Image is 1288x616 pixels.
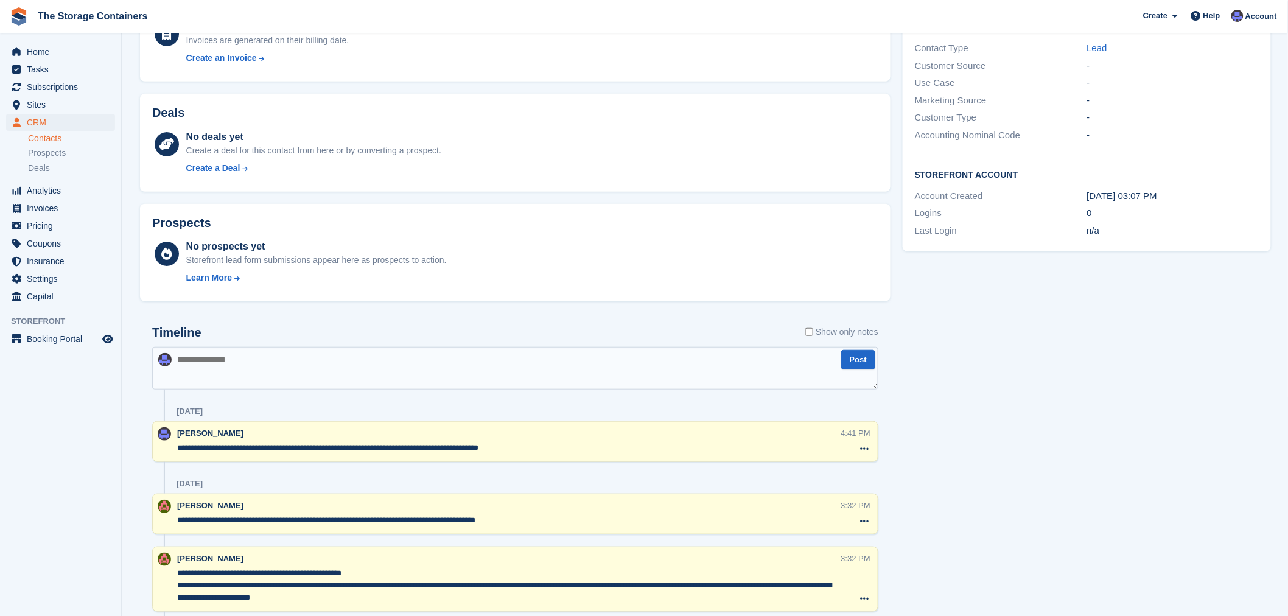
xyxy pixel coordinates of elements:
div: 0 [1087,206,1259,220]
h2: Storefront Account [915,168,1259,180]
img: stora-icon-8386f47178a22dfd0bd8f6a31ec36ba5ce8667c1dd55bd0f319d3a0aa187defe.svg [10,7,28,26]
div: [DATE] 03:07 PM [1087,189,1259,203]
a: Contacts [28,133,115,144]
span: CRM [27,114,100,131]
a: menu [6,114,115,131]
div: Storefront lead form submissions appear here as prospects to action. [186,254,447,267]
img: Dan Excell [158,427,171,441]
div: Create an Invoice [186,52,257,65]
div: - [1087,128,1259,142]
div: 4:41 PM [841,427,870,439]
img: Kirsty Simpson [158,500,171,513]
span: [PERSON_NAME] [177,554,243,563]
a: menu [6,253,115,270]
div: Invoices are generated on their billing date. [186,34,349,47]
h2: Timeline [152,326,201,340]
a: Preview store [100,332,115,346]
div: Marketing Source [915,94,1087,108]
span: Insurance [27,253,100,270]
span: Prospects [28,147,66,159]
a: Learn More [186,271,447,284]
div: 3:32 PM [841,553,870,564]
div: Customer Source [915,59,1087,73]
a: menu [6,270,115,287]
div: Last Login [915,224,1087,238]
span: Capital [27,288,100,305]
a: menu [6,217,115,234]
div: - [1087,94,1259,108]
span: Deals [28,163,50,174]
img: Kirsty Simpson [158,553,171,566]
h2: Prospects [152,216,211,230]
span: Analytics [27,182,100,199]
div: No deals yet [186,130,441,144]
a: Create an Invoice [186,52,349,65]
a: menu [6,235,115,252]
div: - [1087,76,1259,90]
span: [PERSON_NAME] [177,429,243,438]
span: Home [27,43,100,60]
img: Dan Excell [1231,10,1244,22]
input: Show only notes [805,326,813,338]
img: Dan Excell [158,353,172,366]
div: [DATE] [177,479,203,489]
div: No prospects yet [186,239,447,254]
div: - [1087,59,1259,73]
div: Contact Type [915,41,1087,55]
span: [PERSON_NAME] [177,501,243,510]
div: n/a [1087,224,1259,238]
div: Customer Type [915,111,1087,125]
span: Tasks [27,61,100,78]
a: menu [6,288,115,305]
div: Accounting Nominal Code [915,128,1087,142]
a: menu [6,43,115,60]
a: menu [6,331,115,348]
span: Pricing [27,217,100,234]
span: Coupons [27,235,100,252]
label: Show only notes [805,326,878,338]
div: Account Created [915,189,1087,203]
a: Prospects [28,147,115,159]
span: Help [1203,10,1220,22]
span: Subscriptions [27,79,100,96]
div: Learn More [186,271,232,284]
a: menu [6,79,115,96]
div: Create a Deal [186,162,240,175]
h2: Deals [152,106,184,120]
a: Lead [1087,43,1107,53]
a: Create a Deal [186,162,441,175]
span: Storefront [11,315,121,327]
a: The Storage Containers [33,6,152,26]
span: Account [1245,10,1277,23]
div: [DATE] [177,407,203,416]
a: Deals [28,162,115,175]
div: Logins [915,206,1087,220]
a: menu [6,61,115,78]
a: menu [6,200,115,217]
div: 3:32 PM [841,500,870,511]
span: Invoices [27,200,100,217]
div: Use Case [915,76,1087,90]
div: - [1087,111,1259,125]
a: menu [6,96,115,113]
span: Sites [27,96,100,113]
span: Booking Portal [27,331,100,348]
a: menu [6,182,115,199]
span: Create [1143,10,1167,22]
div: Create a deal for this contact from here or by converting a prospect. [186,144,441,157]
button: Post [841,350,875,370]
span: Settings [27,270,100,287]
